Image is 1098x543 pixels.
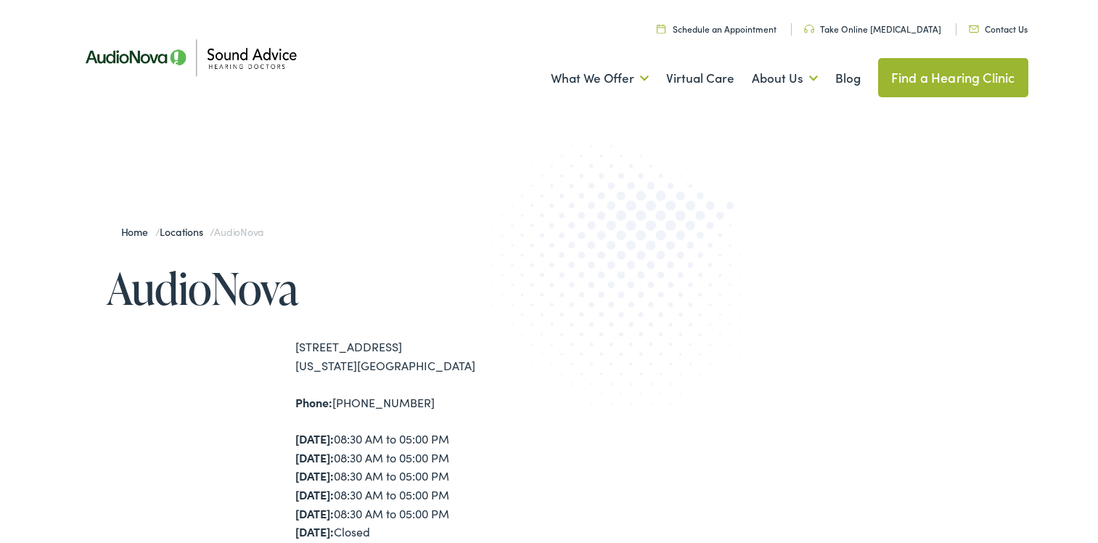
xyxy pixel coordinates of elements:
div: [STREET_ADDRESS] [US_STATE][GEOGRAPHIC_DATA] [295,338,549,375]
a: Take Online [MEDICAL_DATA] [804,23,941,35]
a: Home [121,224,155,239]
a: Schedule an Appointment [657,23,777,35]
strong: [DATE]: [295,523,334,539]
h1: AudioNova [107,264,549,312]
strong: [DATE]: [295,430,334,446]
a: Virtual Care [666,52,734,105]
strong: [DATE]: [295,505,334,521]
a: What We Offer [551,52,649,105]
img: Headphone icon in a unique green color, suggesting audio-related services or features. [804,25,814,33]
strong: [DATE]: [295,449,334,465]
a: Contact Us [969,23,1028,35]
a: Locations [160,224,210,239]
img: Calendar icon in a unique green color, symbolizing scheduling or date-related features. [657,24,665,33]
strong: [DATE]: [295,468,334,483]
img: Icon representing mail communication in a unique green color, indicative of contact or communicat... [969,25,979,33]
strong: [DATE]: [295,486,334,502]
span: / / [121,224,264,239]
a: About Us [752,52,818,105]
div: [PHONE_NUMBER] [295,393,549,412]
strong: Phone: [295,394,332,410]
a: Blog [835,52,861,105]
span: AudioNova [214,224,263,239]
a: Find a Hearing Clinic [878,58,1028,97]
